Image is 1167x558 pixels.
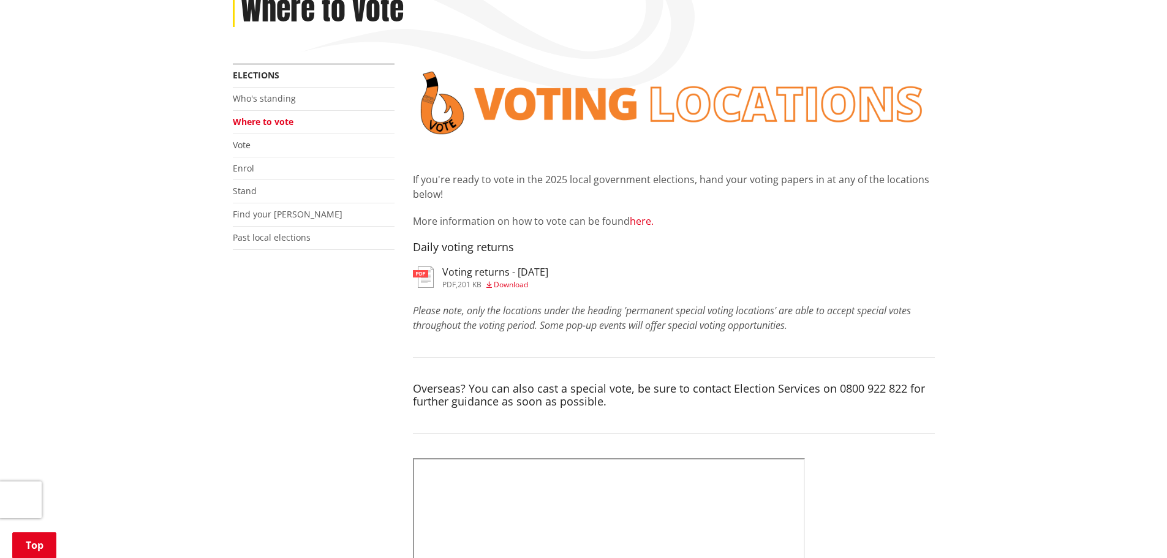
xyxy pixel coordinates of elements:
[233,92,296,104] a: Who's standing
[233,69,279,81] a: Elections
[413,266,548,288] a: Voting returns - [DATE] pdf,201 KB Download
[442,279,456,290] span: pdf
[12,532,56,558] a: Top
[413,64,935,142] img: voting locations banner
[233,139,251,151] a: Vote
[442,281,548,288] div: ,
[413,172,935,202] p: If you're ready to vote in the 2025 local government elections, hand your voting papers in at any...
[233,116,293,127] a: Where to vote
[233,185,257,197] a: Stand
[630,214,654,228] a: here.
[413,241,935,254] h4: Daily voting returns
[413,382,935,409] h4: Overseas? You can also cast a special vote, be sure to contact Election Services on 0800 922 822 ...
[233,232,311,243] a: Past local elections
[233,162,254,174] a: Enrol
[413,214,935,228] p: More information on how to vote can be found
[413,304,911,332] em: Please note, only the locations under the heading 'permanent special voting locations' are able t...
[413,266,434,288] img: document-pdf.svg
[494,279,528,290] span: Download
[442,266,548,278] h3: Voting returns - [DATE]
[233,208,342,220] a: Find your [PERSON_NAME]
[458,279,482,290] span: 201 KB
[1111,507,1155,551] iframe: Messenger Launcher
